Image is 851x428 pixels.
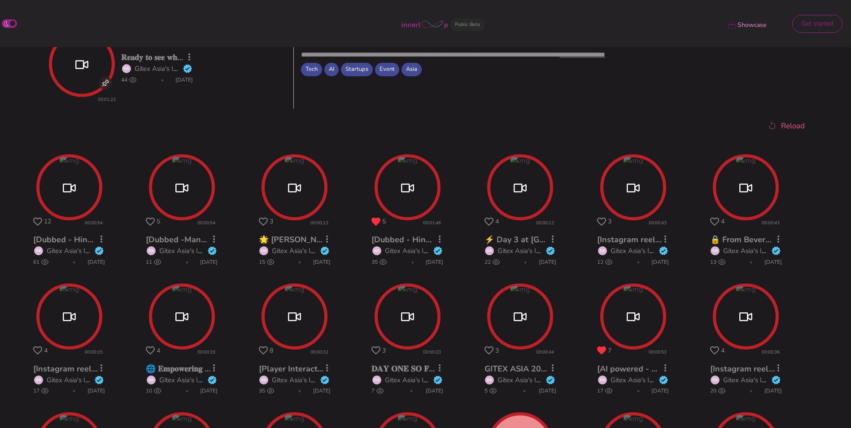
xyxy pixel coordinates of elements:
[598,246,607,255] div: GA
[121,52,284,63] a: 𝐑𝐞𝐚𝐝𝐲 𝐭𝐨 𝐬𝐞𝐞 𝐰𝐡𝐞𝐫𝐞 𝐀𝐬𝐢𝐚’𝐬 𝐭𝐞𝐜𝐡 𝐠𝐚𝐦𝐞 𝐥𝐞𝐯𝐞𝐥𝐬 𝐮𝐩?
[200,387,218,395] span: [DATE]
[598,376,607,384] div: GA
[87,258,105,266] span: [DATE]
[372,376,381,384] div: GA
[135,64,227,73] a: Gitex Asia's Innerloop Account
[485,376,494,384] div: GA
[484,258,500,266] span: 22
[728,20,737,29] img: showcase icon
[146,387,161,395] span: 10
[157,346,160,355] span: 4
[597,387,612,395] span: 17
[764,258,782,266] span: [DATE]
[711,246,720,255] div: GA
[375,63,399,76] span: Event
[539,387,556,395] span: [DATE]
[710,387,725,395] span: 20
[758,116,814,135] button: Reload
[147,376,156,384] div: GA
[401,63,422,76] span: Asia
[146,363,323,374] a: 🌐 𝐄𝐦𝐩𝐨𝐰𝐞𝐫𝐢𝐧𝐠 𝐈𝐧𝐧𝐨𝐯𝐚𝐭𝐢𝐨𝐧 𝐓𝐡𝐫𝐨𝐮𝐠𝐡 𝐏𝐚𝐫𝐭𝐧𝐞𝐫𝐬𝐡𝐢𝐩𝐬!
[44,217,51,226] span: 12
[272,376,364,384] a: Gitex Asia's Innerloop Account
[711,376,720,384] div: GA
[324,63,339,76] span: AI
[272,246,364,255] a: Gitex Asia's Innerloop Account
[498,376,589,384] a: Gitex Asia's Innerloop Account
[659,375,668,385] img: verified
[259,363,631,374] a: [Player Interaction]Visit GITEX ASIA x AI Everything [GEOGRAPHIC_DATA] 2025 l [DATE]-[DATE]
[608,217,611,226] span: 3
[371,363,541,374] a: 𝐃𝐀𝐘 𝐎𝐍𝐄 𝐒𝐎 𝐅𝐀𝐑: 𝐖𝐄’𝐑𝐄 𝐂𝐎𝐌𝐈𝐍𝐆 𝐈𝐍 𝐇𝐎𝐓.
[159,376,251,384] a: Gitex Asia's Innerloop Account
[495,217,499,226] span: 4
[371,258,387,266] span: 35
[781,120,805,132] span: Reload
[372,246,381,255] div: GA
[44,346,48,355] span: 4
[382,346,386,355] span: 3
[159,246,251,255] a: Gitex Asia's Innerloop Account
[485,246,494,255] div: GA
[33,363,297,374] a: [Instagram reel] GITEX ASIA - Interview with [PERSON_NAME] (9:16)
[200,258,218,266] span: [DATE]
[608,346,611,355] span: 7
[47,376,139,384] a: Gitex Asia's Innerloop Account
[792,15,842,33] button: Get started
[259,376,268,384] div: GA
[259,258,274,266] span: 15
[723,376,815,384] a: Gitex Asia's Innerloop Account
[259,234,429,245] a: 🌟 [PERSON_NAME] who’s joining the party?
[33,387,48,395] span: 17
[313,258,331,266] span: [DATE]
[313,387,331,395] span: [DATE]
[320,375,330,385] img: verified
[539,258,556,266] span: [DATE]
[495,346,499,355] span: 3
[484,363,624,374] a: GITEX ASIA 2025 - Day 2 Highlights
[207,246,217,256] img: verified
[484,387,497,395] span: 5
[87,387,105,395] span: [DATE]
[270,217,273,226] span: 3
[426,387,443,395] span: [DATE]
[382,217,386,226] span: 5
[764,387,782,395] span: [DATE]
[771,246,781,256] img: verified
[385,376,477,384] a: Gitex Asia's Innerloop Account
[301,63,322,76] span: Tech
[651,258,669,266] span: [DATE]
[122,64,131,73] div: GA
[771,375,781,385] img: verified
[207,375,217,385] img: verified
[341,63,373,76] span: Startups
[94,375,104,385] img: verified
[597,258,612,266] span: 12
[175,76,193,84] span: [DATE]
[371,387,384,395] span: 7
[651,387,669,395] span: [DATE]
[34,376,43,384] div: GA
[183,64,192,74] img: verified
[47,246,139,255] a: Gitex Asia's Innerloop Account
[721,217,724,226] span: 4
[723,246,815,255] a: Gitex Asia's Innerloop Account
[371,234,614,245] a: [Dubbed - Hindi] GITEX ASIA - Interview with [PERSON_NAME]
[146,258,161,266] span: 11
[34,246,43,255] div: GA
[611,376,703,384] a: Gitex Asia's Innerloop Account
[498,246,589,255] a: Gitex Asia's Innerloop Account
[320,246,330,256] img: verified
[385,246,477,255] a: Gitex Asia's Innerloop Account
[147,246,156,255] div: GA
[710,258,725,266] span: 13
[611,246,703,255] a: Gitex Asia's Innerloop Account
[121,76,136,84] span: 44
[738,21,766,30] p: Showcase
[94,246,104,256] img: verified
[157,217,160,226] span: 5
[146,234,489,245] a: [Dubbed -Mandarin (Chinese) ] GITEX ASIA - Interview with [PERSON_NAME] (Crossware)
[426,258,443,266] span: [DATE]
[433,375,443,385] img: verified
[433,246,443,256] img: verified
